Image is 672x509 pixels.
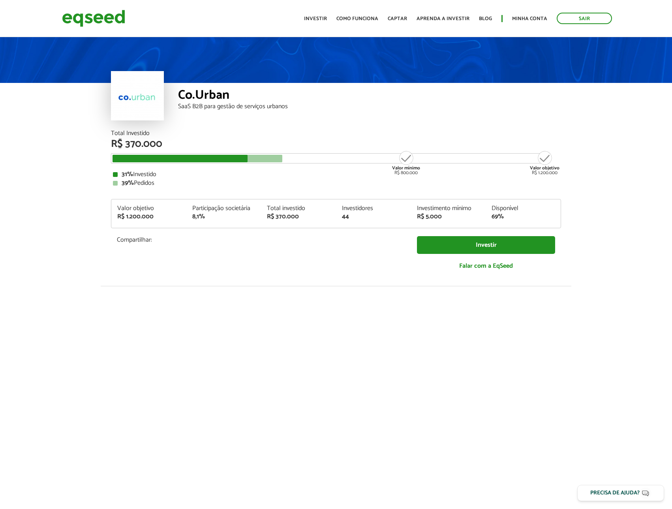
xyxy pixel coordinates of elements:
[492,214,555,220] div: 69%
[417,236,555,254] a: Investir
[479,16,492,21] a: Blog
[530,164,559,172] strong: Valor objetivo
[113,171,559,178] div: Investido
[417,205,480,212] div: Investimento mínimo
[178,89,561,103] div: Co.Urban
[417,16,469,21] a: Aprenda a investir
[304,16,327,21] a: Investir
[62,8,125,29] img: EqSeed
[417,214,480,220] div: R$ 5.000
[392,164,420,172] strong: Valor mínimo
[117,214,180,220] div: R$ 1.200.000
[336,16,378,21] a: Como funciona
[512,16,547,21] a: Minha conta
[391,150,421,175] div: R$ 800.000
[111,139,561,149] div: R$ 370.000
[178,103,561,110] div: SaaS B2B para gestão de serviços urbanos
[557,13,612,24] a: Sair
[192,214,255,220] div: 8,1%
[530,150,559,175] div: R$ 1.200.000
[111,130,561,137] div: Total Investido
[117,205,180,212] div: Valor objetivo
[113,180,559,186] div: Pedidos
[122,169,133,180] strong: 31%
[492,205,555,212] div: Disponível
[388,16,407,21] a: Captar
[342,205,405,212] div: Investidores
[342,214,405,220] div: 44
[417,258,555,274] a: Falar com a EqSeed
[267,214,330,220] div: R$ 370.000
[122,178,134,188] strong: 39%
[192,205,255,212] div: Participação societária
[267,205,330,212] div: Total investido
[117,236,405,244] p: Compartilhar:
